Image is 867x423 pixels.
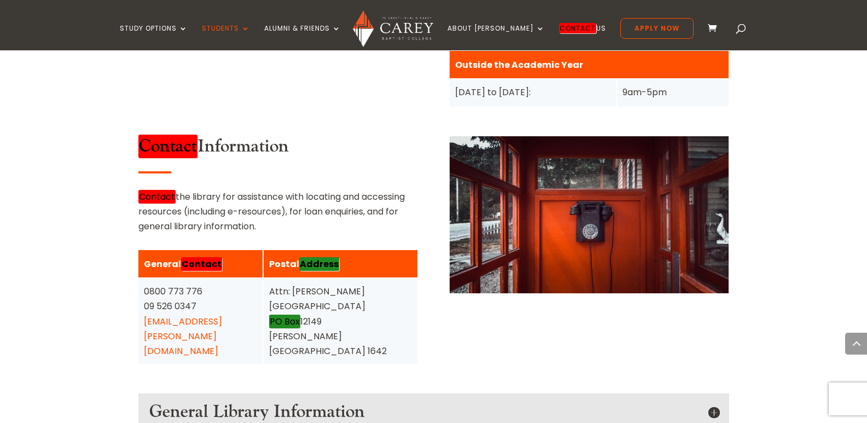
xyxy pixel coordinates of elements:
h3: Information [138,136,417,163]
em: PO Box [269,315,300,328]
h5: General Library Information [149,402,718,422]
a: Study Options [120,25,188,50]
em: Contact [138,135,197,158]
strong: Outside the Academic Year [455,59,583,71]
a: About [PERSON_NAME] [447,25,545,50]
strong: Postal [269,257,339,271]
em: Contact [559,23,596,33]
div: [DATE] to [DATE]: [455,85,610,100]
div: 0800 773 776 09 526 0347 [144,284,258,358]
p: the library for assistance with locating and accessing resources (including e-resources), for loa... [138,189,417,234]
img: Carey Baptist College [353,10,433,47]
div: 9am-5pm [622,85,723,100]
div: Attn: [PERSON_NAME][GEOGRAPHIC_DATA] 12149 [PERSON_NAME] [GEOGRAPHIC_DATA] 1642 [269,284,412,358]
a: Students [202,25,250,50]
img: Girl reading on the floor in a library [450,136,729,293]
em: Contact [138,190,176,204]
em: Contact [181,257,222,271]
a: [EMAIL_ADDRESS][PERSON_NAME][DOMAIN_NAME] [144,315,222,357]
a: Apply Now [620,18,694,39]
strong: General [144,257,222,271]
a: ContactUs [559,25,606,50]
em: Address [299,257,339,271]
a: Alumni & Friends [264,25,341,50]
